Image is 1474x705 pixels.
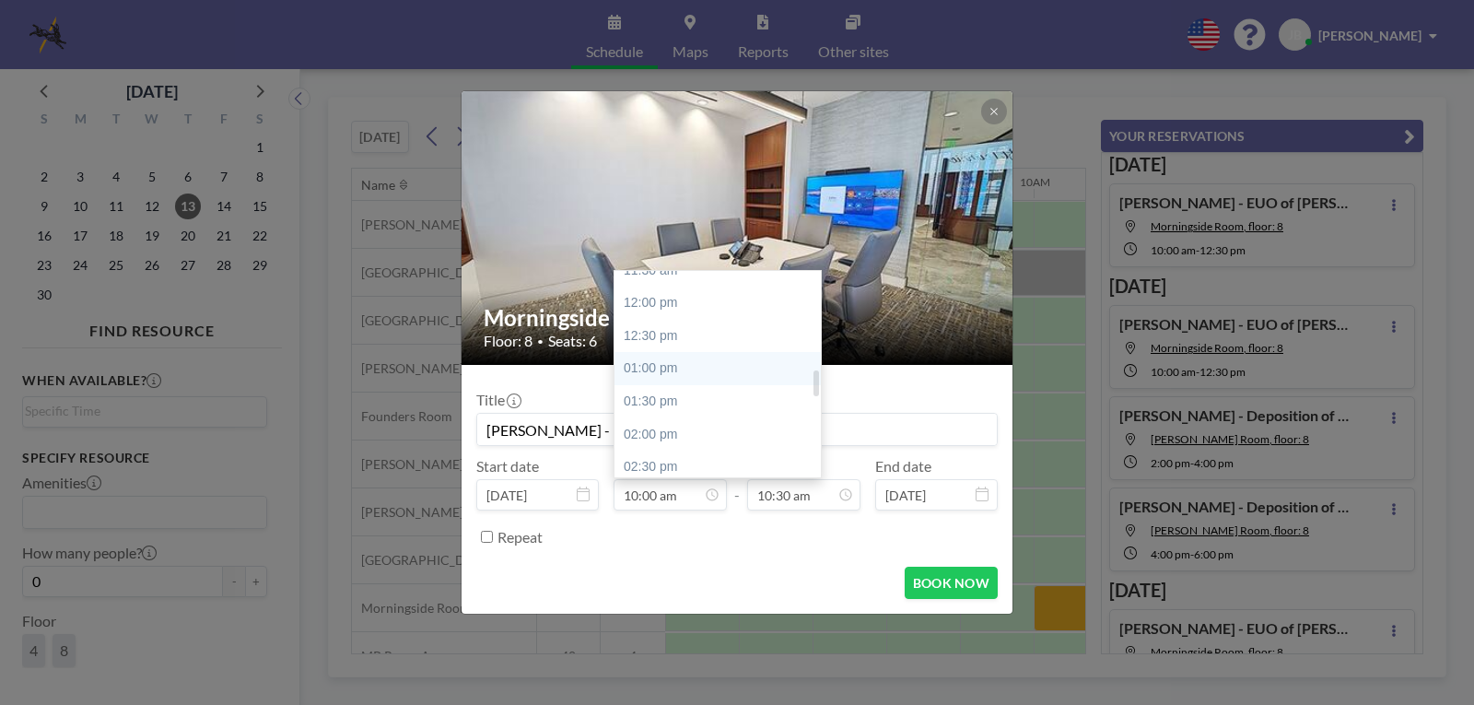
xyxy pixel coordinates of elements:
div: 02:00 pm [614,418,830,452]
div: 11:30 am [614,254,830,288]
img: 537.jpg [462,20,1014,436]
h2: Morningside Room [484,304,992,332]
span: • [537,335,544,348]
label: Repeat [497,528,543,546]
div: 02:30 pm [614,451,830,484]
label: Start date [476,457,539,476]
div: 12:30 pm [614,320,830,353]
span: Floor: 8 [484,332,532,350]
label: Title [476,391,520,409]
input: Joanne's reservation [477,414,997,445]
span: - [734,464,740,504]
label: End date [875,457,931,476]
div: 01:30 pm [614,385,830,418]
span: Seats: 6 [548,332,597,350]
button: BOOK NOW [905,567,998,599]
div: 12:00 pm [614,287,830,320]
div: 01:00 pm [614,352,830,385]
